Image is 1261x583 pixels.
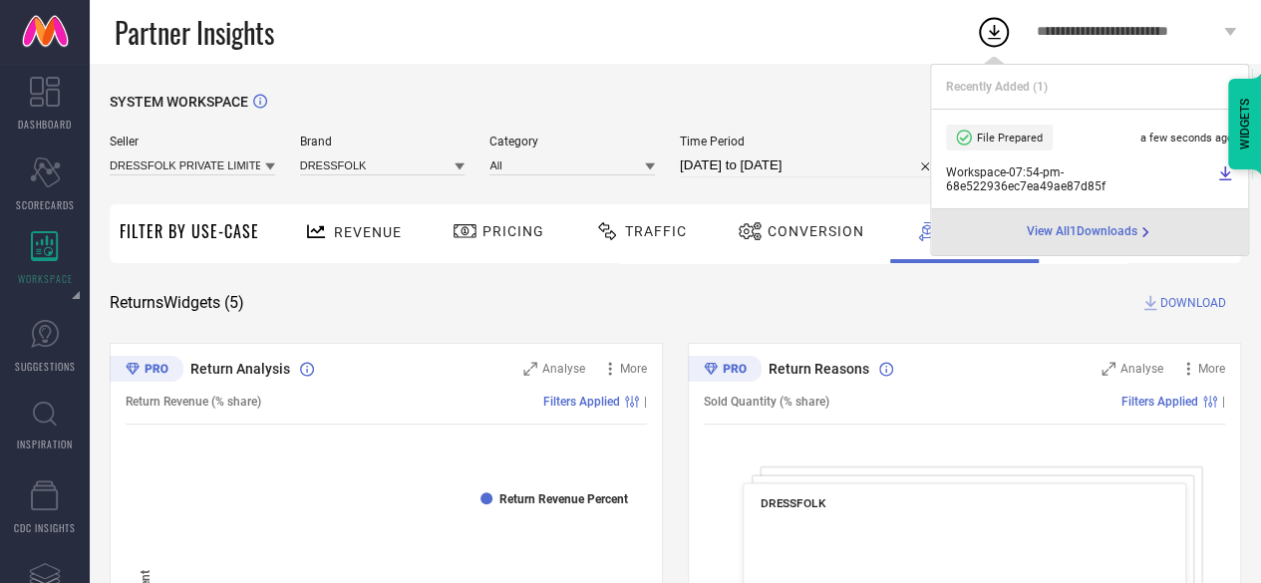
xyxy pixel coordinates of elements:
span: DRESSFOLK [761,496,825,510]
span: Filter By Use-Case [120,219,259,243]
span: Conversion [768,223,864,239]
span: Workspace - 07:54-pm - 68e522936ec7ea49ae87d85f [946,165,1212,193]
span: Filters Applied [1121,395,1198,409]
span: Pricing [482,223,544,239]
span: | [1222,395,1225,409]
span: SYSTEM WORKSPACE [110,94,248,110]
span: Seller [110,135,275,148]
span: DASHBOARD [18,117,72,132]
span: Analyse [542,362,585,376]
span: Time Period [680,135,939,148]
span: Revenue [334,224,402,240]
span: Analyse [1120,362,1163,376]
span: Recently Added ( 1 ) [946,80,1048,94]
span: Category [489,135,655,148]
span: SCORECARDS [16,197,75,212]
span: a few seconds ago [1140,132,1233,145]
span: Traffic [625,223,687,239]
span: SUGGESTIONS [15,359,76,374]
a: Download [1217,165,1233,193]
span: DOWNLOAD [1160,293,1226,313]
span: INSPIRATION [17,437,73,451]
span: CDC INSIGHTS [14,520,76,535]
span: More [1198,362,1225,376]
span: Brand [300,135,466,148]
span: Sold Quantity (% share) [704,395,829,409]
span: Filters Applied [543,395,620,409]
svg: Zoom [523,362,537,376]
span: More [620,362,647,376]
span: WORKSPACE [18,271,73,286]
div: Open download list [976,14,1012,50]
span: Returns Widgets ( 5 ) [110,293,244,313]
span: | [644,395,647,409]
svg: Zoom [1102,362,1115,376]
span: View All 1 Downloads [1027,224,1137,240]
div: Open download page [1027,224,1153,240]
a: View All1Downloads [1027,224,1153,240]
span: File Prepared [977,132,1043,145]
div: Premium [688,356,762,386]
span: Return Analysis [190,361,290,377]
input: Select time period [680,153,939,177]
text: Return Revenue Percent [499,492,628,506]
span: Partner Insights [115,12,274,53]
div: Premium [110,356,183,386]
span: Return Reasons [769,361,869,377]
span: Return Revenue (% share) [126,395,261,409]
